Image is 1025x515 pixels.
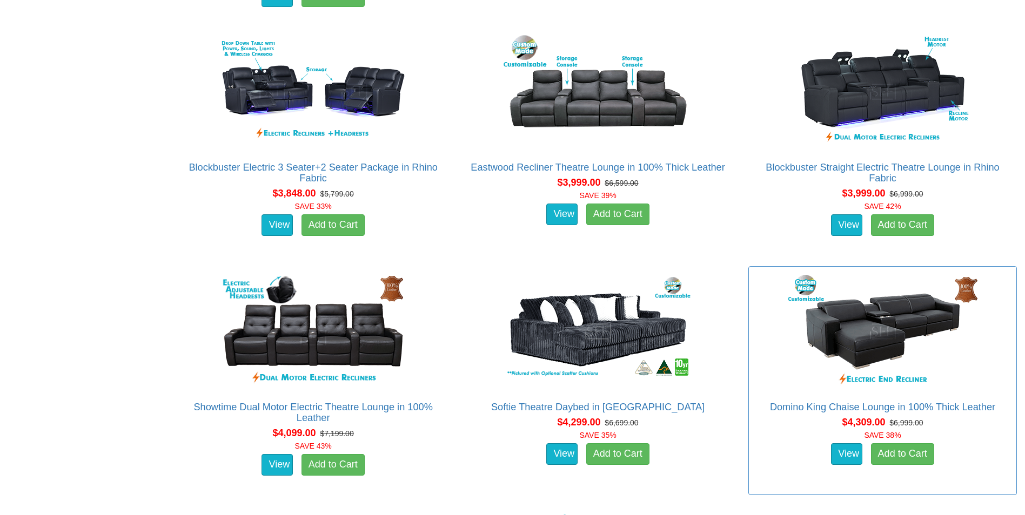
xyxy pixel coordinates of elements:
span: $3,848.00 [273,188,316,199]
a: View [262,214,293,236]
del: $7,199.00 [320,429,353,438]
a: Softie Theatre Daybed in [GEOGRAPHIC_DATA] [491,402,705,412]
a: Blockbuster Straight Electric Theatre Lounge in Rhino Fabric [766,162,999,184]
del: $6,999.00 [889,189,923,198]
del: $6,599.00 [605,179,638,187]
font: SAVE 35% [579,431,616,439]
img: Blockbuster Electric 3 Seater+2 Seater Package in Rhino Fabric [216,32,411,151]
a: Add to Cart [302,214,365,236]
a: View [831,214,862,236]
del: $6,699.00 [605,418,638,427]
span: $3,999.00 [557,177,600,188]
span: $4,299.00 [557,417,600,428]
a: Eastwood Recliner Theatre Lounge in 100% Thick Leather [471,162,725,173]
a: View [831,443,862,465]
a: View [546,204,578,225]
span: $4,309.00 [842,417,885,428]
img: Blockbuster Straight Electric Theatre Lounge in Rhino Fabric [786,32,980,151]
del: $6,999.00 [889,418,923,427]
img: Showtime Dual Motor Electric Theatre Lounge in 100% Leather [216,272,411,391]
span: $3,999.00 [842,188,885,199]
font: SAVE 39% [579,191,616,200]
font: SAVE 38% [864,431,901,439]
a: Domino King Chaise Lounge in 100% Thick Leather [770,402,995,412]
span: $4,099.00 [273,428,316,438]
del: $5,799.00 [320,189,353,198]
a: Blockbuster Electric 3 Seater+2 Seater Package in Rhino Fabric [189,162,438,184]
a: Showtime Dual Motor Electric Theatre Lounge in 100% Leather [193,402,432,423]
font: SAVE 33% [295,202,332,211]
font: SAVE 43% [295,442,332,450]
img: Softie Theatre Daybed in Fabric [501,272,695,391]
a: Add to Cart [871,214,934,236]
a: Add to Cart [586,443,649,465]
a: View [546,443,578,465]
img: Domino King Chaise Lounge in 100% Thick Leather [786,272,980,391]
img: Eastwood Recliner Theatre Lounge in 100% Thick Leather [501,32,695,151]
font: SAVE 42% [864,202,901,211]
a: View [262,454,293,476]
a: Add to Cart [871,443,934,465]
a: Add to Cart [586,204,649,225]
a: Add to Cart [302,454,365,476]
